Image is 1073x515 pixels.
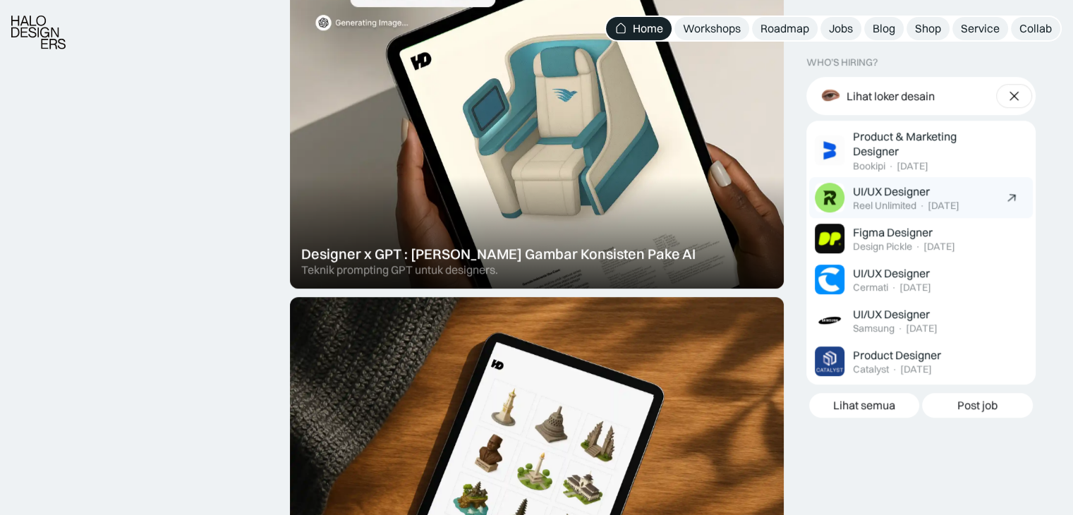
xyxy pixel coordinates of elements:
[1011,17,1060,40] a: Collab
[891,281,897,293] div: ·
[928,200,959,212] div: [DATE]
[907,17,950,40] a: Shop
[853,200,916,212] div: Reel Unlimited
[853,183,930,198] div: UI/UX Designer
[606,17,672,40] a: Home
[915,241,921,253] div: ·
[829,21,853,36] div: Jobs
[633,21,663,36] div: Home
[809,177,1033,218] a: Job ImageUI/UX DesignerReel Unlimited·[DATE]
[864,17,904,40] a: Blog
[815,183,844,212] img: Job Image
[873,21,895,36] div: Blog
[899,281,931,293] div: [DATE]
[809,218,1033,259] a: Job ImageFigma DesignerDesign Pickle·[DATE]
[853,241,912,253] div: Design Pickle
[760,21,809,36] div: Roadmap
[923,241,955,253] div: [DATE]
[961,21,1000,36] div: Service
[952,17,1008,40] a: Service
[853,224,933,239] div: Figma Designer
[815,265,844,294] img: Job Image
[809,300,1033,341] a: Job ImageUI/UX DesignerSamsung·[DATE]
[809,341,1033,382] a: Job ImageProduct DesignerCatalyst·[DATE]
[906,322,938,334] div: [DATE]
[892,363,897,375] div: ·
[853,159,885,171] div: Bookipi
[922,393,1033,418] a: Post job
[888,159,894,171] div: ·
[847,88,935,103] div: Lihat loker desain
[900,363,932,375] div: [DATE]
[853,306,930,321] div: UI/UX Designer
[853,129,998,159] div: Product & Marketing Designer
[853,322,895,334] div: Samsung
[853,281,888,293] div: Cermati
[809,259,1033,300] a: Job ImageUI/UX DesignerCermati·[DATE]
[897,159,928,171] div: [DATE]
[853,363,889,375] div: Catalyst
[809,123,1033,177] a: Job ImageProduct & Marketing DesignerBookipi·[DATE]
[957,398,998,413] div: Post job
[752,17,818,40] a: Roadmap
[897,322,903,334] div: ·
[833,398,895,413] div: Lihat semua
[915,21,941,36] div: Shop
[674,17,749,40] a: Workshops
[809,393,920,418] a: Lihat semua
[815,346,844,376] img: Job Image
[853,347,941,362] div: Product Designer
[919,200,925,212] div: ·
[815,135,844,165] img: Job Image
[853,265,930,280] div: UI/UX Designer
[815,305,844,335] img: Job Image
[806,56,878,68] div: WHO’S HIRING?
[683,21,741,36] div: Workshops
[815,224,844,253] img: Job Image
[1019,21,1052,36] div: Collab
[820,17,861,40] a: Jobs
